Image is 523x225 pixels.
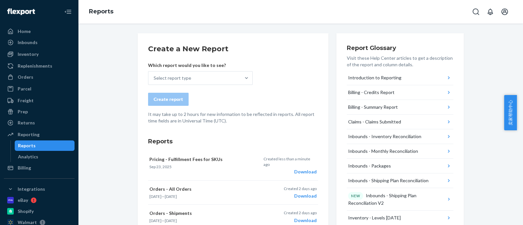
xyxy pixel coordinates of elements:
[347,44,453,52] h3: Report Glossary
[18,63,52,69] div: Replenishments
[498,5,511,18] button: Open account menu
[284,217,317,224] div: Download
[84,2,119,21] ol: breadcrumbs
[18,186,45,192] div: Integrations
[347,71,453,85] button: Introduction to Reporting
[348,215,401,221] div: Inventory - Levels [DATE]
[348,192,446,206] div: Inbounds - Shipping Plan Reconciliation V2
[148,62,253,69] p: Which report would you like to see?
[148,44,318,54] h2: Create a New Report
[148,137,318,146] h3: Reports
[348,74,401,81] div: Introduction to Reporting
[4,195,75,205] a: eBay
[154,96,183,103] div: Create report
[347,188,453,211] button: NEWInbounds - Shipping Plan Reconciliation V2
[18,165,31,171] div: Billing
[4,184,75,194] button: Integrations
[148,181,318,205] button: Orders - All Orders[DATE]—[DATE]Created 2 days agoDownload
[348,148,418,154] div: Inbounds - Monthly Reconciliation
[18,86,31,92] div: Parcel
[4,72,75,82] a: Orders
[7,8,35,15] img: Flexport logo
[149,156,260,163] p: Pricing - Fulfillment Fees for SKUs
[18,39,38,46] div: Inbounds
[18,51,39,57] div: Inventory
[18,74,33,80] div: Orders
[347,173,453,188] button: Inbounds - Shipping Plan Reconciliation
[4,37,75,48] a: Inbounds
[18,153,38,160] div: Analytics
[504,95,517,130] button: 卖家帮助中心
[4,129,75,140] a: Reporting
[18,208,34,215] div: Shopify
[15,152,75,162] a: Analytics
[165,194,177,199] time: [DATE]
[348,104,398,110] div: Billing - Summary Report
[347,159,453,173] button: Inbounds - Packages
[348,177,429,184] div: Inbounds - Shipping Plan Reconciliation
[284,193,317,199] div: Download
[284,210,317,216] p: Created 2 days ago
[4,95,75,106] a: Freight
[149,218,260,223] p: —
[469,5,482,18] button: Open Search Box
[149,194,260,199] p: —
[149,164,172,169] time: Sep 23, 2025
[347,55,453,68] p: Visit these Help Center articles to get a description of the report and column details.
[148,111,318,124] p: It may take up to 2 hours for new information to be reflected in reports. All report time fields ...
[347,85,453,100] button: Billing - Credits Report
[348,133,421,140] div: Inbounds - Inventory Reconciliation
[4,61,75,71] a: Replenishments
[165,218,177,223] time: [DATE]
[347,129,453,144] button: Inbounds - Inventory Reconciliation
[263,156,317,167] p: Created less than a minute ago
[347,144,453,159] button: Inbounds - Monthly Reconciliation
[348,163,391,169] div: Inbounds - Packages
[148,93,189,106] button: Create report
[18,197,28,203] div: eBay
[263,169,317,175] div: Download
[89,8,113,15] a: Reports
[149,186,260,192] p: Orders - All Orders
[4,49,75,59] a: Inventory
[347,100,453,115] button: Billing - Summary Report
[4,106,75,117] a: Prep
[18,97,34,104] div: Freight
[15,140,75,151] a: Reports
[18,131,40,138] div: Reporting
[347,115,453,129] button: Claims - Claims Submitted
[149,218,161,223] time: [DATE]
[4,206,75,217] a: Shopify
[154,75,191,81] div: Select report type
[18,120,35,126] div: Returns
[4,118,75,128] a: Returns
[18,28,31,35] div: Home
[18,108,28,115] div: Prep
[4,163,75,173] a: Billing
[149,210,260,217] p: Orders - Shipments
[4,84,75,94] a: Parcel
[61,5,75,18] button: Close Navigation
[348,89,395,96] div: Billing - Credits Report
[484,5,497,18] button: Open notifications
[284,186,317,191] p: Created 2 days ago
[18,142,36,149] div: Reports
[348,119,401,125] div: Claims - Claims Submitted
[4,26,75,37] a: Home
[351,193,360,199] p: NEW
[149,194,161,199] time: [DATE]
[148,151,318,181] button: Pricing - Fulfillment Fees for SKUsSep 23, 2025Created less than a minute agoDownload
